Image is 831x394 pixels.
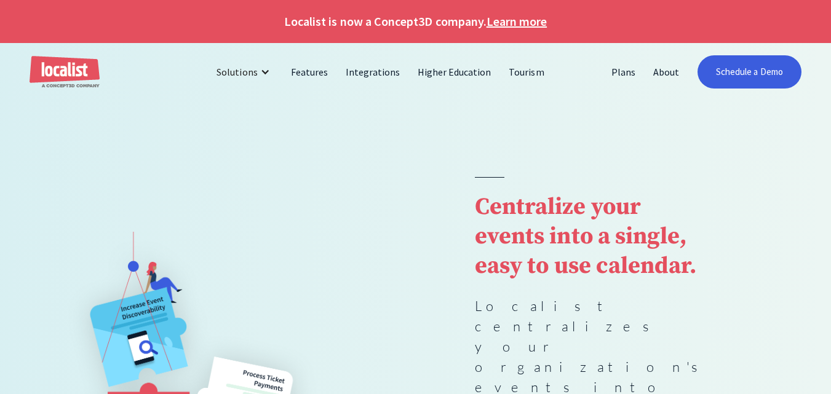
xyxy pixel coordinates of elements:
a: Plans [603,57,645,87]
a: Features [282,57,337,87]
div: Solutions [207,57,282,87]
a: Schedule a Demo [698,55,801,89]
a: Higher Education [409,57,501,87]
a: Tourism [500,57,553,87]
a: About [645,57,688,87]
a: home [30,56,100,89]
strong: Centralize your events into a single, easy to use calendar. [475,192,696,281]
a: Learn more [487,12,547,31]
a: Integrations [337,57,409,87]
div: Solutions [217,65,257,79]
